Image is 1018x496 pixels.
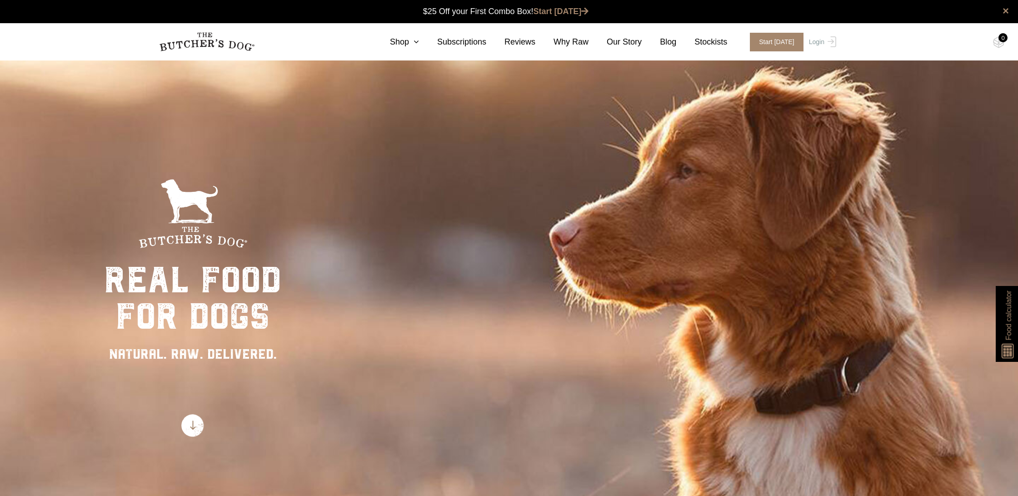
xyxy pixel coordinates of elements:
img: TBD_Cart-Empty.png [993,36,1004,48]
a: Subscriptions [419,36,486,48]
div: real food for dogs [104,262,281,335]
a: Start [DATE] [534,7,589,16]
span: Start [DATE] [750,33,803,51]
a: Reviews [486,36,535,48]
a: Login [807,33,836,51]
a: Start [DATE] [741,33,807,51]
a: Why Raw [535,36,589,48]
a: Our Story [589,36,642,48]
div: NATURAL. RAW. DELIVERED. [104,344,281,364]
span: Food calculator [1003,291,1014,340]
a: close [1003,5,1009,16]
a: Stockists [676,36,727,48]
a: Shop [372,36,419,48]
a: Blog [642,36,676,48]
div: 0 [998,33,1008,42]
